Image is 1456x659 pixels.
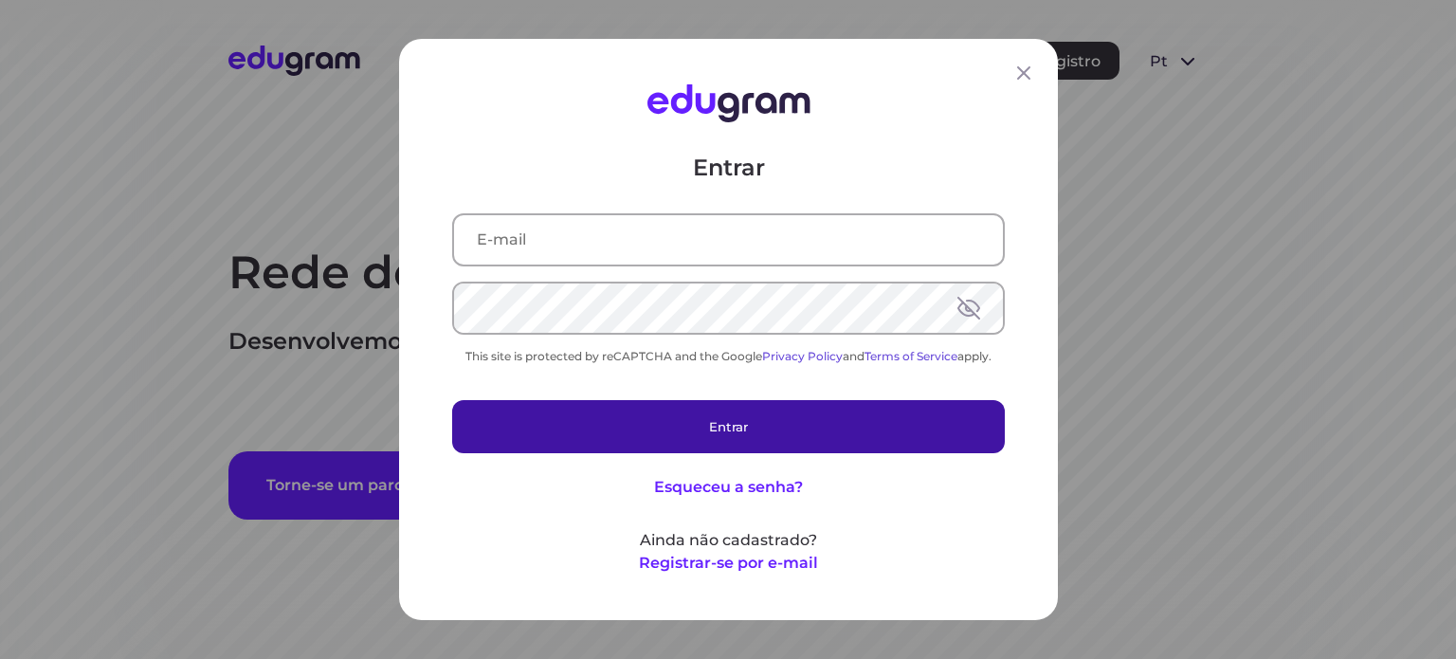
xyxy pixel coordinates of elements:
[452,529,1005,552] p: Ainda não cadastrado?
[454,215,1003,265] input: E-mail
[864,349,957,363] a: Terms of Service
[646,84,810,122] img: Edugram Logo
[654,476,803,499] button: Esqueceu a senha?
[452,153,1005,183] p: Entrar
[762,349,843,363] a: Privacy Policy
[639,552,818,575] button: Registrar-se por e-mail
[452,349,1005,363] div: This site is protected by reCAPTCHA and the Google and apply.
[452,400,1005,453] button: Entrar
